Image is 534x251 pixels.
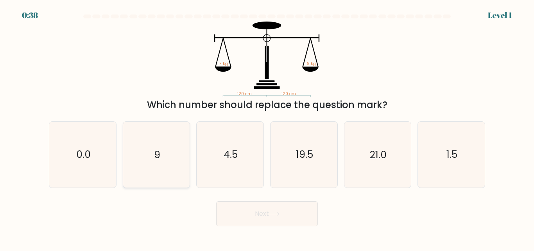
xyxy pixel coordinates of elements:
[488,9,512,21] div: Level 1
[220,61,228,67] tspan: ? kg
[224,148,238,162] text: 4.5
[54,98,480,112] div: Which number should replace the question mark?
[307,61,316,67] tspan: 9 kg
[281,91,296,97] tspan: 120 cm
[76,148,90,162] text: 0.0
[22,9,38,21] div: 0:38
[446,148,457,162] text: 1.5
[370,148,387,162] text: 21.0
[154,148,160,162] text: 9
[238,91,252,97] tspan: 120 cm
[296,148,313,162] text: 19.5
[216,201,318,226] button: Next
